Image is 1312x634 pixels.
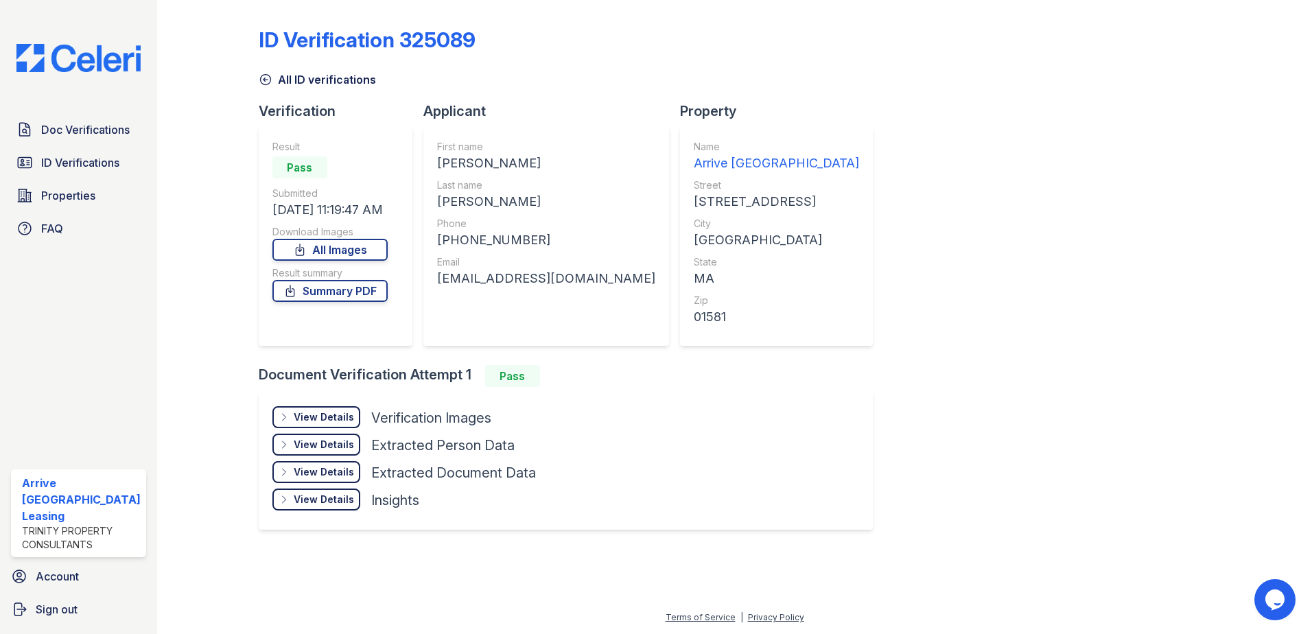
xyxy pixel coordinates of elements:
a: Name Arrive [GEOGRAPHIC_DATA] [694,140,859,173]
div: Zip [694,294,859,307]
a: Terms of Service [666,612,736,622]
div: State [694,255,859,269]
div: Extracted Document Data [371,463,536,482]
div: View Details [294,493,354,506]
div: [DATE] 11:19:47 AM [272,200,388,220]
div: [PERSON_NAME] [437,154,655,173]
div: ID Verification 325089 [259,27,476,52]
iframe: chat widget [1254,579,1298,620]
a: Sign out [5,596,152,623]
a: All Images [272,239,388,261]
div: [GEOGRAPHIC_DATA] [694,231,859,250]
a: All ID verifications [259,71,376,88]
div: Phone [437,217,655,231]
div: [PERSON_NAME] [437,192,655,211]
div: View Details [294,410,354,424]
div: Verification [259,102,423,121]
div: Result [272,140,388,154]
span: Properties [41,187,95,204]
div: Applicant [423,102,680,121]
div: Pass [272,156,327,178]
div: City [694,217,859,231]
div: Download Images [272,225,388,239]
div: Last name [437,178,655,192]
div: 01581 [694,307,859,327]
div: View Details [294,465,354,479]
a: FAQ [11,215,146,242]
div: Email [437,255,655,269]
a: Account [5,563,152,590]
a: Properties [11,182,146,209]
div: View Details [294,438,354,451]
div: [STREET_ADDRESS] [694,192,859,211]
span: Doc Verifications [41,121,130,138]
div: Arrive [GEOGRAPHIC_DATA] [694,154,859,173]
div: Verification Images [371,408,491,427]
span: Sign out [36,601,78,618]
div: Pass [485,365,540,387]
div: Extracted Person Data [371,436,515,455]
div: Name [694,140,859,154]
div: MA [694,269,859,288]
div: Trinity Property Consultants [22,524,141,552]
div: Result summary [272,266,388,280]
a: Privacy Policy [748,612,804,622]
div: First name [437,140,655,154]
div: Property [680,102,884,121]
div: Document Verification Attempt 1 [259,365,884,387]
span: ID Verifications [41,154,119,171]
div: | [740,612,743,622]
a: Summary PDF [272,280,388,302]
a: Doc Verifications [11,116,146,143]
div: Insights [371,491,419,510]
img: CE_Logo_Blue-a8612792a0a2168367f1c8372b55b34899dd931a85d93a1a3d3e32e68fde9ad4.png [5,44,152,72]
div: Submitted [272,187,388,200]
div: Arrive [GEOGRAPHIC_DATA] Leasing [22,475,141,524]
div: [EMAIL_ADDRESS][DOMAIN_NAME] [437,269,655,288]
div: [PHONE_NUMBER] [437,231,655,250]
span: FAQ [41,220,63,237]
div: Street [694,178,859,192]
span: Account [36,568,79,585]
a: ID Verifications [11,149,146,176]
